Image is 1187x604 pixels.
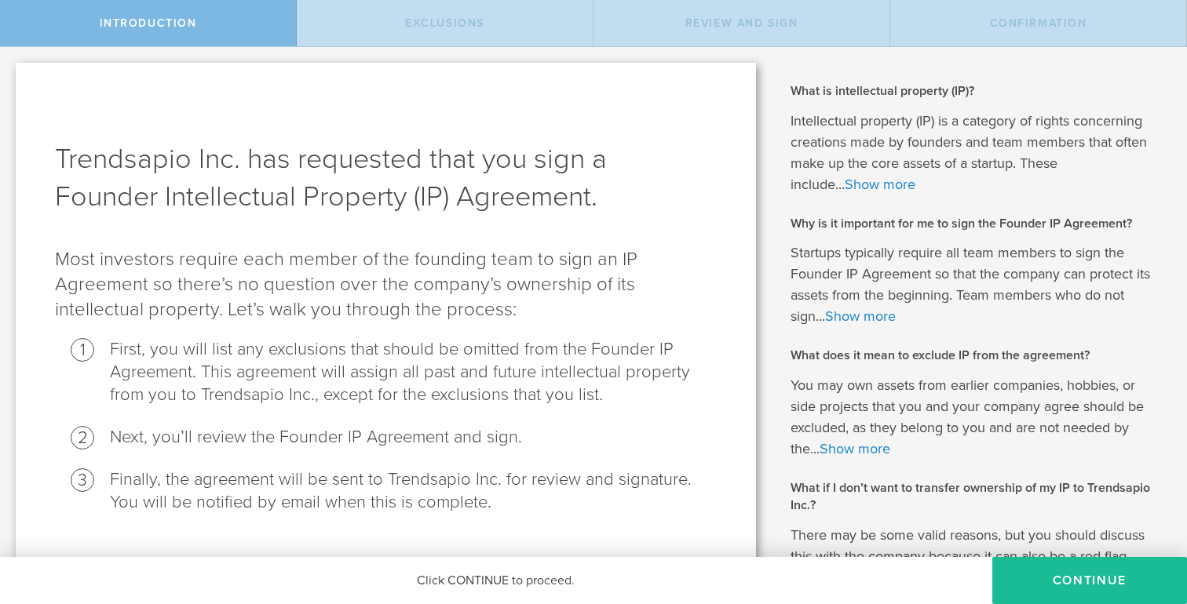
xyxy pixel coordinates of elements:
[405,16,484,30] span: Exclusions
[791,242,1163,327] p: Startups typically require all team members to sign the Founder IP Agreement so that the company ...
[110,468,717,514] li: Finally, the agreement will be sent to Trendsapio Inc. for review and signature. You will be noti...
[100,16,197,30] span: Introduction
[791,375,1163,460] p: You may own assets from earlier companies, hobbies, or side projects that you and your company ag...
[992,557,1187,604] button: Continue
[110,426,717,449] li: Next, you’ll review the Founder IP Agreement and sign.
[791,82,1163,100] h2: What is intellectual property (IP)?
[791,111,1163,195] p: Intellectual property (IP) is a category of rights concerning creations made by founders and team...
[990,16,1087,30] span: Confirmation
[55,140,717,216] h1: Trendsapio Inc. has requested that you sign a Founder Intellectual Property (IP) Agreement.
[820,440,890,457] a: Show more
[791,215,1163,232] h2: Why is it important for me to sign the Founder IP Agreement?
[825,307,896,325] a: Show more
[845,176,915,193] a: Show more
[110,338,717,406] li: First, you will list any exclusions that should be omitted from the Founder IP Agreement. This ag...
[55,247,717,322] p: Most investors require each member of the founding team to sign an IP Agreement so there’s no que...
[791,347,1163,364] h2: What does it mean to exclude IP from the agreement?
[791,479,1163,515] h2: What if I don’t want to transfer ownership of my IP to Trendsapio Inc.?
[685,16,798,30] span: Review and Sign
